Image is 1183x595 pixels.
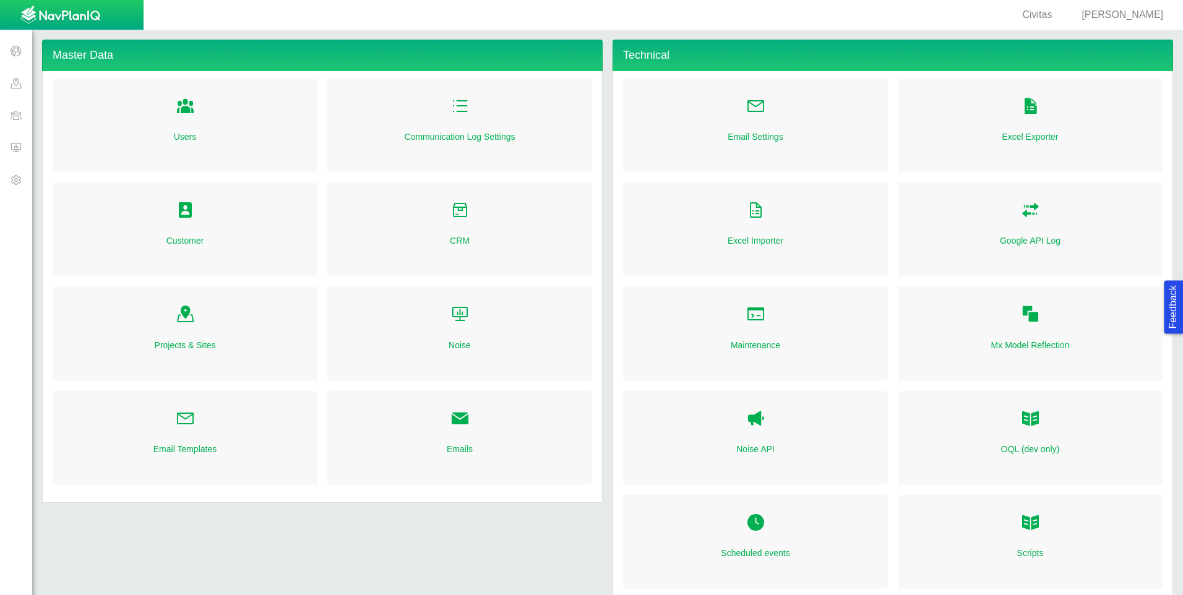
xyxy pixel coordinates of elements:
img: UrbanGroupSolutionsTheme$USG_Images$logo.png [20,6,100,25]
div: Noise API Noise API [623,391,888,485]
a: OQL (dev only) [1001,443,1059,455]
button: Feedback [1164,280,1183,333]
a: Folder Open Icon [1021,510,1040,537]
div: Folder Open Icon Projects & Sites [53,286,317,380]
a: Communication Log Settings [405,131,515,143]
a: Excel Exporter [1002,131,1058,143]
a: Folder Open Icon [450,197,470,225]
a: Folder Open Icon [746,301,765,328]
div: Folder Open Icon Emails [327,391,592,485]
a: Folder Open Icon [450,406,470,433]
div: Folder Open Icon Google API Log [898,182,1163,276]
a: Scheduled events [721,547,789,559]
a: Email Settings [728,131,783,143]
div: [PERSON_NAME] [1067,8,1168,22]
div: Folder Open Icon Email Templates [53,391,317,485]
a: Email Templates [153,443,217,455]
div: OQL OQL (dev only) [898,391,1163,485]
div: Folder Open Icon Noise [327,286,592,380]
a: CRM [450,234,470,247]
div: Folder Open Icon Scripts [898,495,1163,589]
a: Folder Open Icon [176,301,195,328]
h4: Master Data [42,40,603,71]
a: Maintenance [731,339,780,351]
a: Folder Open Icon [450,301,470,328]
a: Folder Open Icon [1021,301,1040,328]
a: Folder Open Icon [746,510,765,537]
a: Google API Log [1000,234,1060,247]
a: Folder Open Icon [176,406,195,433]
span: [PERSON_NAME] [1082,9,1163,20]
a: Noise API [736,443,774,455]
a: Projects & Sites [155,339,216,351]
a: Folder Open Icon [176,197,195,225]
a: Folder Open Icon [176,93,195,121]
a: Folder Open Icon [450,93,470,121]
a: Folder Open Icon [746,197,765,225]
div: Folder Open Icon Customer [53,182,317,276]
div: Folder Open Icon Scheduled events [623,495,888,589]
a: Excel Importer [728,234,783,247]
div: Folder Open Icon Communication Log Settings [327,79,592,173]
div: Folder Open Icon Users [53,79,317,173]
a: Customer [166,234,204,247]
div: Folder Open Icon Excel Exporter [898,79,1163,173]
a: Noise API [746,406,765,433]
a: Mx Model Reflection [991,339,1070,351]
a: Scripts [1017,547,1044,559]
div: Folder Open Icon Maintenance [623,286,888,380]
a: Folder Open Icon [1021,197,1040,225]
div: Folder Open Icon CRM [327,182,592,276]
a: Users [174,131,197,143]
a: Folder Open Icon [1021,93,1040,121]
div: Folder Open Icon Email Settings [623,79,888,173]
h4: Technical [613,40,1173,71]
a: Emails [447,443,473,455]
a: OQL [1021,406,1040,433]
div: Folder Open Icon Excel Importer [623,182,888,276]
a: Noise [449,339,471,351]
span: Civitas [1022,9,1052,20]
div: Folder Open Icon Mx Model Reflection [898,286,1163,380]
a: Folder Open Icon [746,93,765,121]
